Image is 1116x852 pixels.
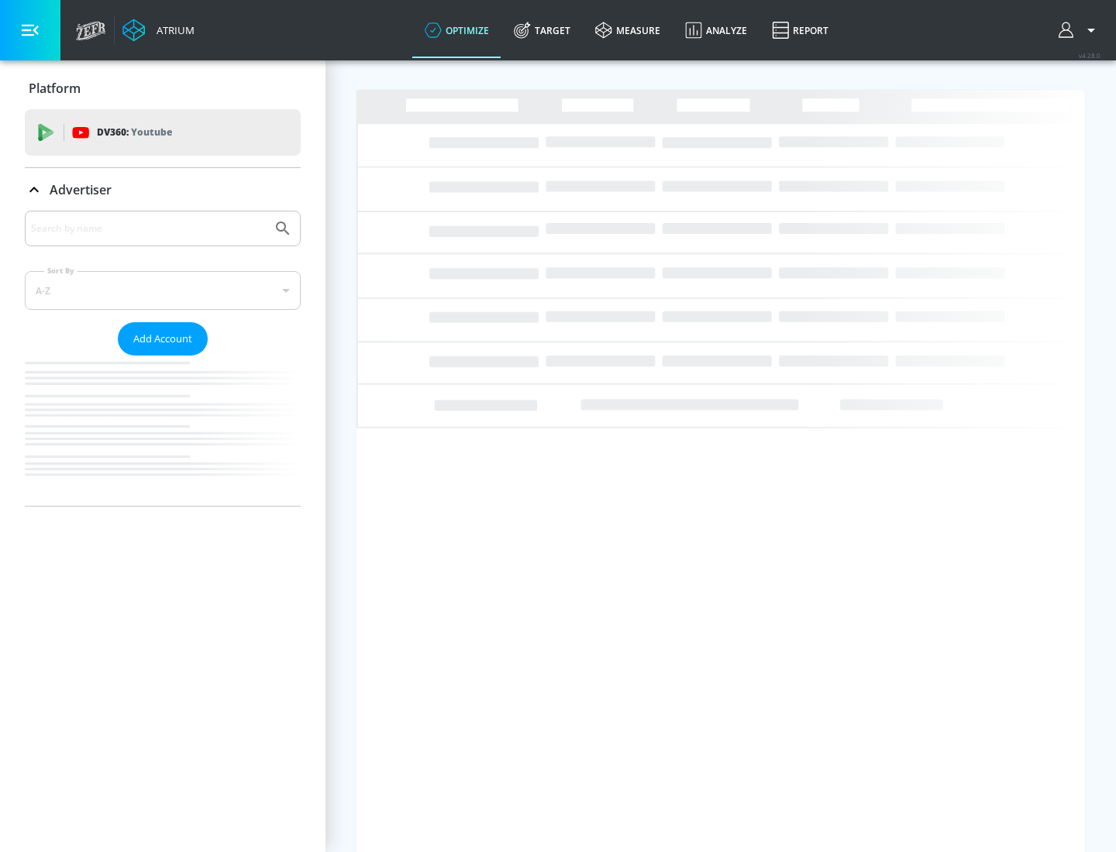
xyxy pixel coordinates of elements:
[25,356,301,506] nav: list of Advertiser
[673,2,759,58] a: Analyze
[44,266,77,276] label: Sort By
[25,211,301,506] div: Advertiser
[412,2,501,58] a: optimize
[759,2,841,58] a: Report
[122,19,195,42] a: Atrium
[131,124,172,140] p: Youtube
[25,271,301,310] div: A-Z
[50,181,112,198] p: Advertiser
[118,322,208,356] button: Add Account
[31,218,266,239] input: Search by name
[97,124,172,141] p: DV360:
[1079,51,1100,60] span: v 4.28.0
[583,2,673,58] a: measure
[150,23,195,37] div: Atrium
[25,168,301,211] div: Advertiser
[501,2,583,58] a: Target
[133,330,192,348] span: Add Account
[29,80,81,97] p: Platform
[25,67,301,110] div: Platform
[25,109,301,156] div: DV360: Youtube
